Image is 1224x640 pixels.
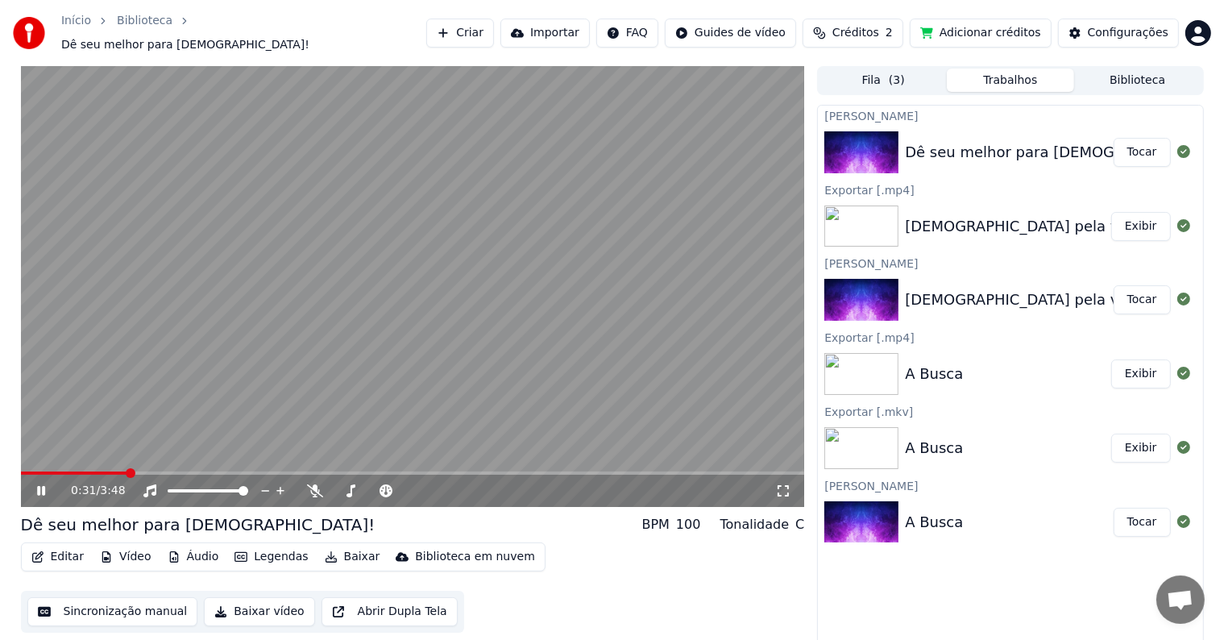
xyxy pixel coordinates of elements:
[819,69,947,92] button: Fila
[117,13,172,29] a: Biblioteca
[204,597,314,626] button: Baixar vídeo
[905,289,1141,311] div: [DEMOGRAPHIC_DATA] pela vida
[818,476,1202,495] div: [PERSON_NAME]
[905,141,1224,164] div: Dê seu melhor para [DEMOGRAPHIC_DATA]!
[803,19,903,48] button: Créditos2
[905,437,963,459] div: A Busca
[1114,138,1171,167] button: Tocar
[818,180,1202,199] div: Exportar [.mp4]
[905,215,1141,238] div: [DEMOGRAPHIC_DATA] pela vida
[61,13,426,53] nav: breadcrumb
[1156,576,1205,624] div: Bate-papo aberto
[665,19,796,48] button: Guides de vídeo
[322,597,458,626] button: Abrir Dupla Tela
[1111,359,1171,389] button: Exibir
[818,327,1202,347] div: Exportar [.mp4]
[228,546,314,568] button: Legendas
[910,19,1052,48] button: Adicionar créditos
[426,19,494,48] button: Criar
[1114,508,1171,537] button: Tocar
[1058,19,1179,48] button: Configurações
[905,363,963,385] div: A Busca
[13,17,45,49] img: youka
[889,73,905,89] span: ( 3 )
[61,37,309,53] span: Dê seu melhor para [DEMOGRAPHIC_DATA]!
[947,69,1074,92] button: Trabalhos
[161,546,226,568] button: Áudio
[832,25,879,41] span: Créditos
[500,19,590,48] button: Importar
[818,253,1202,272] div: [PERSON_NAME]
[795,515,804,534] div: C
[415,549,535,565] div: Biblioteca em nuvem
[93,546,158,568] button: Vídeo
[818,106,1202,125] div: [PERSON_NAME]
[71,483,110,499] div: /
[676,515,701,534] div: 100
[100,483,125,499] span: 3:48
[1111,434,1171,463] button: Exibir
[1114,285,1171,314] button: Tocar
[21,513,375,536] div: Dê seu melhor para [DEMOGRAPHIC_DATA]!
[642,515,670,534] div: BPM
[720,515,790,534] div: Tonalidade
[1074,69,1201,92] button: Biblioteca
[27,597,198,626] button: Sincronização manual
[61,13,91,29] a: Início
[318,546,387,568] button: Baixar
[71,483,96,499] span: 0:31
[596,19,658,48] button: FAQ
[818,401,1202,421] div: Exportar [.mkv]
[1088,25,1168,41] div: Configurações
[25,546,90,568] button: Editar
[905,511,963,534] div: A Busca
[886,25,893,41] span: 2
[1111,212,1171,241] button: Exibir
